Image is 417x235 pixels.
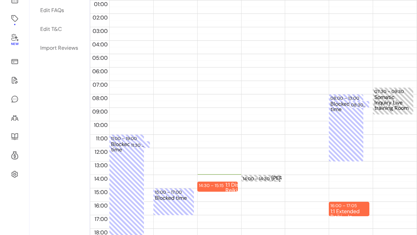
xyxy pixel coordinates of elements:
a: Sales [8,53,21,69]
div: Edit T&C [40,25,62,33]
span: 15:00 [93,189,109,196]
div: Edit FAQs [40,6,64,14]
span: 01:00 [92,1,109,8]
div: Import Reviews [40,44,78,52]
div: Somatic Inquiry Live training Room [374,95,412,114]
div: 1:1 Extended Reiki - In-Person (60min) [330,209,368,216]
span: 13:00 [93,162,109,169]
div: 15:00 – 17:00 [155,189,192,195]
span: New [11,42,18,46]
a: Edit FAQs [36,2,83,18]
a: Import Reviews [36,40,83,56]
div: 11:30 – 12:00 [131,142,148,148]
a: Offerings [8,10,21,27]
div: 14:00 – 14:30[PERSON_NAME] (catch up) [241,175,282,182]
a: New [8,29,21,51]
div: 08:00 – 13:00Blocked time [329,94,363,161]
a: My Messages [8,91,21,107]
div: [PERSON_NAME] (catch up) [271,176,309,181]
a: Edit T&C [36,21,83,37]
span: 11:00 [94,135,109,142]
span: 03:00 [91,28,109,35]
div: 16:00 – 17:05 [330,202,359,209]
div: 1:1 Distance Reiki Healing Online - Online (45min) [225,182,263,191]
div: 08:30 – 09:00 [349,101,369,108]
span: 09:00 [91,108,109,115]
div: 08:00 – 13:00 [330,95,362,101]
div: Blocked time [155,195,192,221]
span: 08:00 [91,95,109,102]
a: Refer & Earn [8,147,21,163]
div: 14:30 – 15:151:1 Distance Reiki Healing Online - Online (45min) [197,182,238,192]
span: 12:00 [93,148,109,155]
div: 16:00 – 17:051:1 Extended Reiki - In-Person (60min) [329,202,369,216]
div: 15:00 – 17:00Blocked time [153,188,194,215]
span: 10:00 [92,122,109,129]
span: 17:00 [93,216,109,223]
a: Settings [8,166,21,182]
span: 16:00 [93,202,109,209]
span: 04:00 [91,41,109,48]
a: Clients [8,110,21,126]
a: Resources [8,129,21,145]
div: 14:00 – 14:30 [243,176,271,182]
div: 11:30 – 12:00 [129,141,150,148]
div: 07:30 – 09:30 [374,88,406,95]
span: 05:00 [91,54,109,61]
div: 14:30 – 15:15 [199,182,225,189]
span: 14:00 [93,175,109,182]
span: 02:00 [91,14,109,21]
div: Blocked time [330,101,362,167]
div: 11:00 – 19:00 [111,135,142,142]
div: 08:30 – 09:00 [351,102,368,108]
a: Waivers [8,72,21,88]
span: 06:00 [91,68,109,75]
div: 07:30 – 09:30Somatic Inquiry Live training Room [373,88,413,114]
span: 07:00 [91,81,109,88]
